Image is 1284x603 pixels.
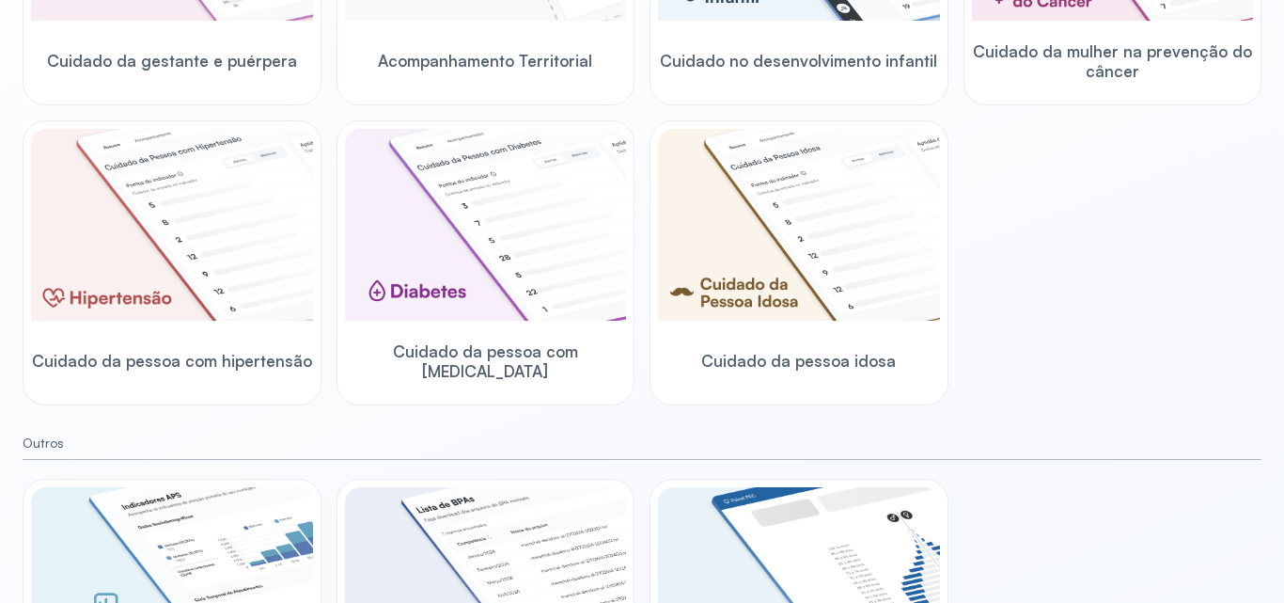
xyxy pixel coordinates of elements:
span: Acompanhamento Territorial [378,51,592,71]
span: Cuidado da gestante e puérpera [47,51,297,71]
span: Cuidado da pessoa com hipertensão [32,351,312,371]
span: Cuidado no desenvolvimento infantil [660,51,937,71]
span: Cuidado da pessoa com [MEDICAL_DATA] [345,341,627,382]
img: diabetics.png [345,129,627,321]
span: Cuidado da pessoa idosa [701,351,896,371]
small: Outros [23,436,1261,452]
span: Cuidado da mulher na prevenção do câncer [972,41,1254,82]
img: elderly.png [658,129,940,321]
img: hypertension.png [31,129,313,321]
